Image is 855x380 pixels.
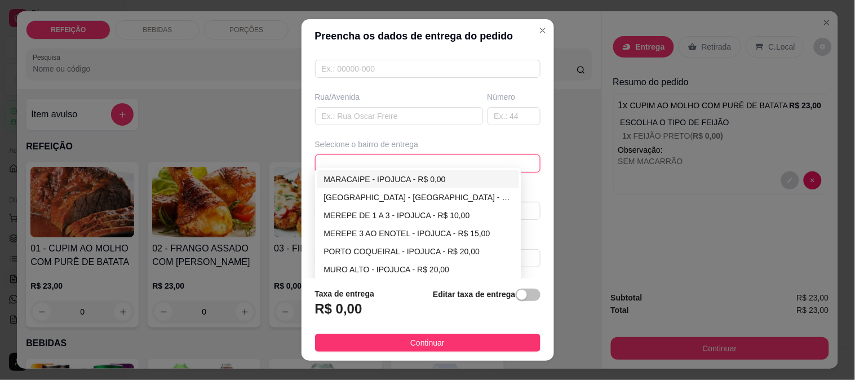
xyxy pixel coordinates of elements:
[324,263,513,276] div: MURO ALTO - IPOJUCA - R$ 20,00
[324,191,513,204] div: [GEOGRAPHIC_DATA] - [GEOGRAPHIC_DATA] - R$ 5,00
[302,19,554,53] header: Preencha os dados de entrega do pedido
[317,224,520,242] div: MEREPE 3 AO ENOTEL - IPOJUCA - R$ 15,00
[324,209,513,222] div: MEREPE DE 1 A 3 - IPOJUCA - R$ 10,00
[324,173,513,185] div: MARACAIPE - IPOJUCA - R$ 0,00
[317,242,520,260] div: PORTO COQUEIRAL - IPOJUCA - R$ 20,00
[315,139,541,150] div: Selecione o bairro de entrega
[433,290,515,299] strong: Editar taxa de entrega
[315,289,375,298] strong: Taxa de entrega
[410,337,445,349] span: Continuar
[488,107,541,125] input: Ex.: 44
[534,21,552,39] button: Close
[317,206,520,224] div: MEREPE DE 1 A 3 - IPOJUCA - R$ 10,00
[317,170,520,188] div: MARACAIPE - IPOJUCA - R$ 0,00
[488,91,541,103] div: Número
[317,260,520,279] div: MURO ALTO - IPOJUCA - R$ 20,00
[324,245,513,258] div: PORTO COQUEIRAL - IPOJUCA - R$ 20,00
[324,227,513,240] div: MEREPE 3 AO ENOTEL - IPOJUCA - R$ 15,00
[315,300,362,318] h3: R$ 0,00
[315,60,541,78] input: Ex.: 00000-000
[317,188,520,206] div: PORTO DE GALINHAS - IPOJUCA - R$ 5,00
[315,91,483,103] div: Rua/Avenida
[315,334,541,352] button: Continuar
[315,107,483,125] input: Ex.: Rua Oscar Freire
